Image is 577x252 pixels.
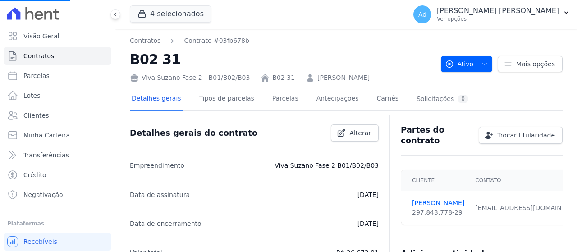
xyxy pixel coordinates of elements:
[498,56,563,72] a: Mais opções
[479,127,563,144] a: Trocar titularidade
[357,189,379,200] p: [DATE]
[445,56,474,72] span: Ativo
[437,15,559,23] p: Ver opções
[23,190,63,199] span: Negativação
[415,87,470,111] a: Solicitações0
[4,233,111,251] a: Recebíveis
[4,166,111,184] a: Crédito
[375,87,400,111] a: Carnês
[130,36,249,46] nav: Breadcrumb
[4,186,111,204] a: Negativação
[197,87,256,111] a: Tipos de parcelas
[23,51,54,60] span: Contratos
[4,126,111,144] a: Minha Carteira
[130,73,250,82] div: Viva Suzano Fase 2 - B01/B02/B03
[272,73,295,82] a: B02 31
[4,27,111,45] a: Visão Geral
[317,73,370,82] a: [PERSON_NAME]
[418,11,426,18] span: Ad
[23,32,60,41] span: Visão Geral
[4,106,111,124] a: Clientes
[184,36,249,46] a: Contrato #03fb678b
[4,47,111,65] a: Contratos
[412,198,464,208] a: [PERSON_NAME]
[497,131,555,140] span: Trocar titularidade
[458,95,468,103] div: 0
[4,87,111,105] a: Lotes
[130,218,201,229] p: Data de encerramento
[130,160,184,171] p: Empreendimento
[270,87,300,111] a: Parcelas
[23,111,49,120] span: Clientes
[315,87,361,111] a: Antecipações
[412,208,464,217] div: 297.843.778-29
[4,146,111,164] a: Transferências
[437,6,559,15] p: [PERSON_NAME] [PERSON_NAME]
[130,128,257,138] h3: Detalhes gerais do contrato
[4,67,111,85] a: Parcelas
[23,237,57,246] span: Recebíveis
[7,218,108,229] div: Plataformas
[23,151,69,160] span: Transferências
[130,36,160,46] a: Contratos
[406,2,577,27] button: Ad [PERSON_NAME] [PERSON_NAME] Ver opções
[331,124,379,142] a: Alterar
[417,95,468,103] div: Solicitações
[357,218,379,229] p: [DATE]
[23,131,70,140] span: Minha Carteira
[23,71,50,80] span: Parcelas
[275,160,379,171] p: Viva Suzano Fase 2 B01/B02/B03
[23,170,46,179] span: Crédito
[130,189,190,200] p: Data de assinatura
[516,60,555,69] span: Mais opções
[401,124,472,146] h3: Partes do contrato
[130,36,434,46] nav: Breadcrumb
[130,87,183,111] a: Detalhes gerais
[23,91,41,100] span: Lotes
[401,170,470,191] th: Cliente
[441,56,493,72] button: Ativo
[349,128,371,137] span: Alterar
[130,49,434,69] h2: B02 31
[130,5,211,23] button: 4 selecionados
